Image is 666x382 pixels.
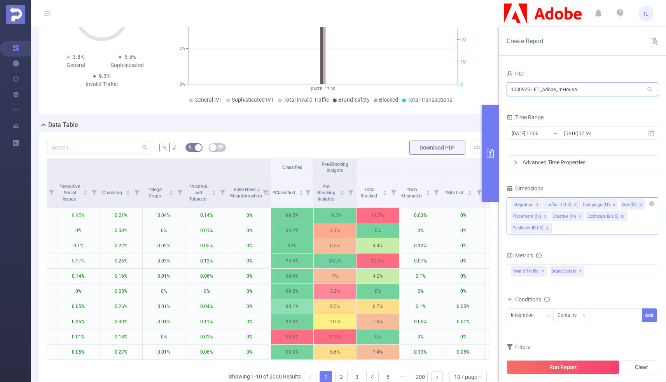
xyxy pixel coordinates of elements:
[212,192,216,194] i: icon: caret-down
[551,211,584,221] li: Creative (l4)
[399,284,442,299] p: 0%
[581,199,618,209] li: Campaign (l1)
[180,82,185,87] tspan: 0%
[185,238,228,253] p: 0.05%
[230,187,263,199] span: Fake News / Misinformation
[271,299,313,314] p: 98.1%
[507,70,513,77] i: icon: user
[442,329,484,344] p: 0%
[149,187,163,199] span: *Illegal Drugs
[485,284,527,299] p: 0%
[100,284,142,299] p: 0.03%
[57,284,100,299] p: 0%
[57,238,100,253] p: 0.1%
[47,141,153,153] input: Search...
[57,269,100,283] p: 0.14%
[143,253,185,268] p: 0.03%
[625,360,658,374] button: Clear
[260,176,271,208] i: Filter menu
[185,299,228,314] p: 0.04%
[573,203,577,208] i: icon: close
[383,192,387,194] i: icon: caret-down
[357,345,399,359] p: 7.4%
[271,284,313,299] p: 99.2%
[228,314,271,329] p: 0%
[485,329,527,344] p: 0%
[467,189,472,192] i: icon: caret-up
[357,284,399,299] p: 0%
[409,141,465,155] button: Download PDF
[228,345,271,359] p: 0%
[57,208,100,223] p: 0.95%
[185,223,228,238] p: 0.01%
[314,238,356,253] p: 6.5%
[314,345,356,359] p: 8.6%
[543,215,547,219] i: icon: close
[642,308,657,322] button: Add
[546,313,551,319] i: icon: down
[217,176,228,208] i: Filter menu
[57,253,100,268] p: 0.97%
[169,192,173,194] i: icon: caret-down
[124,54,136,60] span: 5.5%
[271,345,313,359] p: 98.6%
[552,211,576,222] div: Creative (l4)
[513,160,518,165] i: icon: right
[485,253,527,268] p: 0%
[314,329,356,344] p: 0.19%
[511,199,542,209] li: Integration
[185,345,228,359] p: 0.06%
[228,269,271,283] p: 0%
[460,60,467,65] tspan: 3M
[639,203,643,208] i: icon: close
[399,345,442,359] p: 0.13%
[426,189,430,192] i: icon: caret-up
[143,329,185,344] p: 0%
[399,299,442,314] p: 0.1%
[545,200,572,210] div: Traffic ID (tid)
[100,299,142,314] p: 0.26%
[399,253,442,268] p: 0.07%
[100,269,142,283] p: 0.16%
[485,223,527,238] p: 0%
[507,37,544,45] span: Create Report
[76,80,128,88] div: Invalid Traffic
[583,200,610,210] div: Campaign (l1)
[442,253,484,268] p: 0%
[228,238,271,253] p: 0%
[282,165,302,170] span: Classified
[83,189,88,194] div: Sort
[558,309,582,322] div: Contains
[100,253,142,268] p: 0.26%
[442,314,484,329] p: 0.01%
[485,299,527,314] p: 0%
[474,176,484,208] i: Filter menu
[507,360,619,374] button: Run Report
[308,375,313,379] i: icon: left
[586,211,627,221] li: Exchange ID (l5)
[357,299,399,314] p: 6.7%
[544,297,550,302] i: icon: info-circle
[322,162,348,173] span: Pre-Blocking Insights
[340,192,344,194] i: icon: caret-down
[578,215,582,219] i: icon: close
[228,329,271,344] p: 0%
[535,203,539,208] i: icon: close
[311,86,335,92] tspan: [DATE] 17:00
[357,238,399,253] p: 4.4%
[169,189,173,194] div: Sort
[357,269,399,283] p: 4.2%
[271,269,313,283] p: 99.4%
[102,190,123,195] span: Gambling
[512,223,544,233] div: Publisher ID (l6)
[174,176,185,208] i: Filter menu
[59,184,80,202] span: *Sensitive Social Issues
[314,284,356,299] p: 3.2%
[73,54,84,60] span: 3.8%
[399,223,442,238] p: 0%
[431,176,442,208] i: Filter menu
[545,226,549,231] i: icon: close
[299,192,304,194] i: icon: caret-down
[357,329,399,344] p: 0%
[185,314,228,329] p: 0.11%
